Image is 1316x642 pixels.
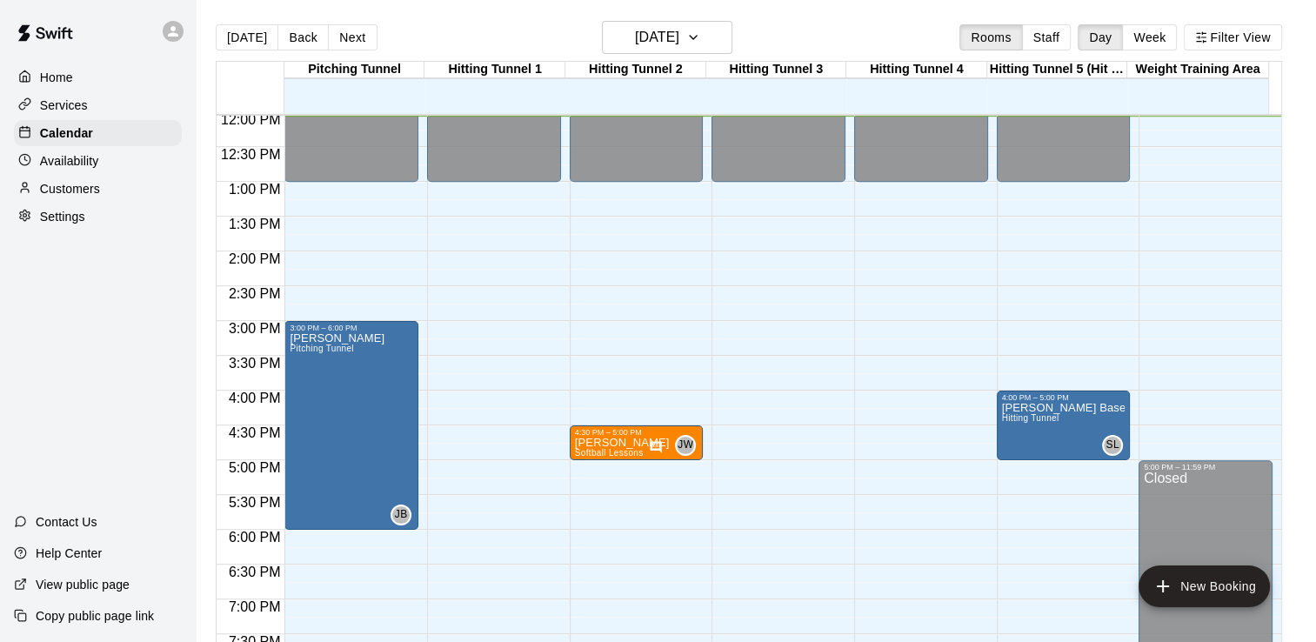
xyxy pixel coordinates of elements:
[997,391,1131,460] div: 4:00 PM – 5:00 PM: Jesus Torres Baseball machine
[1109,435,1123,456] span: Steve LeBel
[424,62,565,78] div: Hitting Tunnel 1
[706,62,847,78] div: Hitting Tunnel 3
[1102,435,1123,456] div: Steve LeBel
[395,506,408,524] span: JB
[397,505,411,525] span: Julie Bolduc
[224,391,285,405] span: 4:00 PM
[575,448,644,458] span: Softball Lessons
[36,513,97,531] p: Contact Us
[14,148,182,174] a: Availability
[40,208,85,225] p: Settings
[328,24,377,50] button: Next
[217,147,284,162] span: 12:30 PM
[1144,463,1267,471] div: 5:00 PM – 11:59 PM
[284,321,418,530] div: 3:00 PM – 6:00 PM: Julie lesson
[224,530,285,545] span: 6:00 PM
[40,180,100,197] p: Customers
[1139,565,1270,607] button: add
[1078,24,1123,50] button: Day
[224,565,285,579] span: 6:30 PM
[290,324,413,332] div: 3:00 PM – 6:00 PM
[1184,24,1281,50] button: Filter View
[40,69,73,86] p: Home
[846,62,987,78] div: Hitting Tunnel 4
[216,24,278,50] button: [DATE]
[1127,62,1268,78] div: Weight Training Area
[224,321,285,336] span: 3:00 PM
[635,25,679,50] h6: [DATE]
[40,152,99,170] p: Availability
[290,344,353,353] span: Pitching Tunnel
[14,92,182,118] a: Services
[565,62,706,78] div: Hitting Tunnel 2
[217,112,284,127] span: 12:00 PM
[959,24,1022,50] button: Rooms
[575,428,698,437] div: 4:30 PM – 5:00 PM
[224,356,285,371] span: 3:30 PM
[224,495,285,510] span: 5:30 PM
[40,124,93,142] p: Calendar
[224,217,285,231] span: 1:30 PM
[14,64,182,90] a: Home
[1022,24,1072,50] button: Staff
[40,97,88,114] p: Services
[284,62,425,78] div: Pitching Tunnel
[391,505,411,525] div: Julie Bolduc
[602,21,732,54] button: [DATE]
[675,435,696,456] div: Jenna Webb
[277,24,329,50] button: Back
[682,435,696,456] span: Jenna Webb
[224,599,285,614] span: 7:00 PM
[1002,413,1059,423] span: Hitting Tunnel
[36,576,130,593] p: View public page
[649,440,663,454] svg: Has notes
[224,286,285,301] span: 2:30 PM
[14,176,182,202] a: Customers
[14,204,182,230] a: Settings
[224,182,285,197] span: 1:00 PM
[678,437,693,454] span: JW
[570,425,704,460] div: 4:30 PM – 5:00 PM: JENNA LESSON
[987,62,1128,78] div: Hitting Tunnel 5 (Hit Trax)
[36,607,154,625] p: Copy public page link
[224,425,285,440] span: 4:30 PM
[1002,393,1126,402] div: 4:00 PM – 5:00 PM
[224,251,285,266] span: 2:00 PM
[224,460,285,475] span: 5:00 PM
[1106,437,1119,454] span: SL
[36,545,102,562] p: Help Center
[14,120,182,146] a: Calendar
[1122,24,1177,50] button: Week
